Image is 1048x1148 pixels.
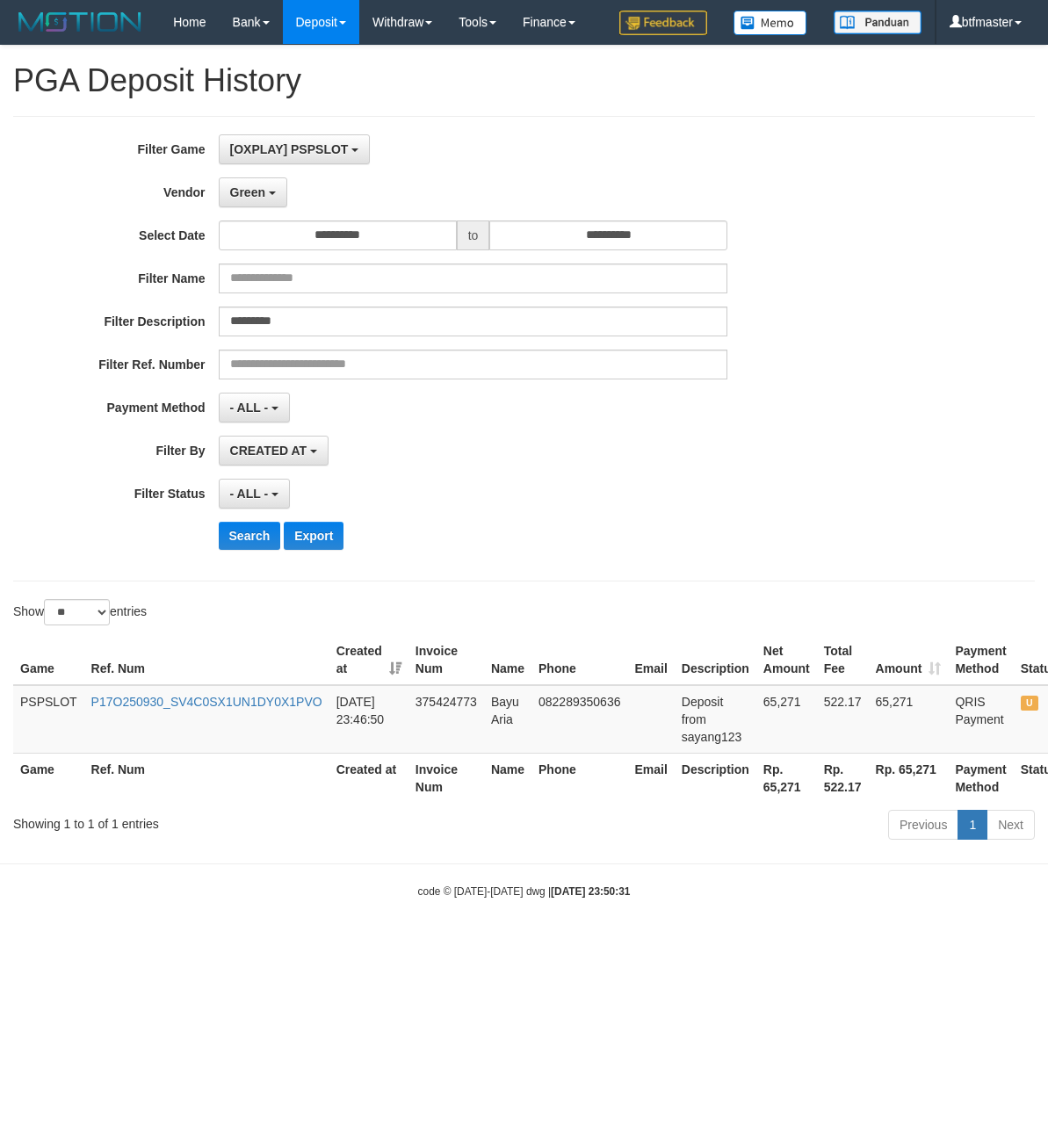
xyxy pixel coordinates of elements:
th: Email [627,753,674,803]
button: Green [219,177,287,207]
th: Total Fee [817,635,869,685]
th: Rp. 65,271 [869,753,949,803]
span: UNPAID [1021,696,1038,711]
th: Rp. 522.17 [817,753,869,803]
th: Rp. 65,271 [756,753,817,803]
td: QRIS Payment [948,685,1013,754]
td: 65,271 [869,685,949,754]
th: Description [675,753,756,803]
label: Show entries [13,599,147,625]
a: Next [987,810,1035,840]
span: - ALL - [230,487,269,501]
img: MOTION_logo.png [13,9,147,35]
th: Name [484,635,531,685]
th: Invoice Num [408,753,484,803]
small: code © [DATE]-[DATE] dwg | [418,885,631,898]
th: Created at: activate to sort column ascending [329,635,408,685]
th: Description [675,635,756,685]
button: - ALL - [219,479,290,509]
th: Net Amount [756,635,817,685]
select: Showentries [44,599,110,625]
h1: PGA Deposit History [13,63,1035,98]
td: PSPSLOT [13,685,84,754]
th: Payment Method [948,635,1013,685]
th: Phone [531,753,627,803]
td: 082289350636 [531,685,627,754]
td: 522.17 [817,685,869,754]
img: Feedback.jpg [619,11,707,35]
button: Export [284,522,343,550]
span: [OXPLAY] PSPSLOT [230,142,349,156]
img: Button%20Memo.svg [734,11,807,35]
button: Search [219,522,281,550]
th: Email [627,635,674,685]
span: - ALL - [230,401,269,415]
button: CREATED AT [219,436,329,466]
th: Game [13,753,84,803]
th: Created at [329,753,408,803]
th: Payment Method [948,753,1013,803]
img: panduan.png [834,11,922,34]
strong: [DATE] 23:50:31 [551,885,630,898]
th: Amount: activate to sort column ascending [869,635,949,685]
th: Name [484,753,531,803]
a: P17O250930_SV4C0SX1UN1DY0X1PVO [91,695,322,709]
a: Previous [888,810,958,840]
th: Phone [531,635,627,685]
span: Green [230,185,265,199]
span: to [457,220,490,250]
button: - ALL - [219,393,290,422]
th: Ref. Num [84,753,329,803]
button: [OXPLAY] PSPSLOT [219,134,371,164]
span: CREATED AT [230,444,307,458]
th: Invoice Num [408,635,484,685]
td: [DATE] 23:46:50 [329,685,408,754]
th: Game [13,635,84,685]
td: Bayu Aria [484,685,531,754]
td: Deposit from sayang123 [675,685,756,754]
td: 65,271 [756,685,817,754]
div: Showing 1 to 1 of 1 entries [13,808,423,833]
a: 1 [958,810,987,840]
th: Ref. Num [84,635,329,685]
td: 375424773 [408,685,484,754]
